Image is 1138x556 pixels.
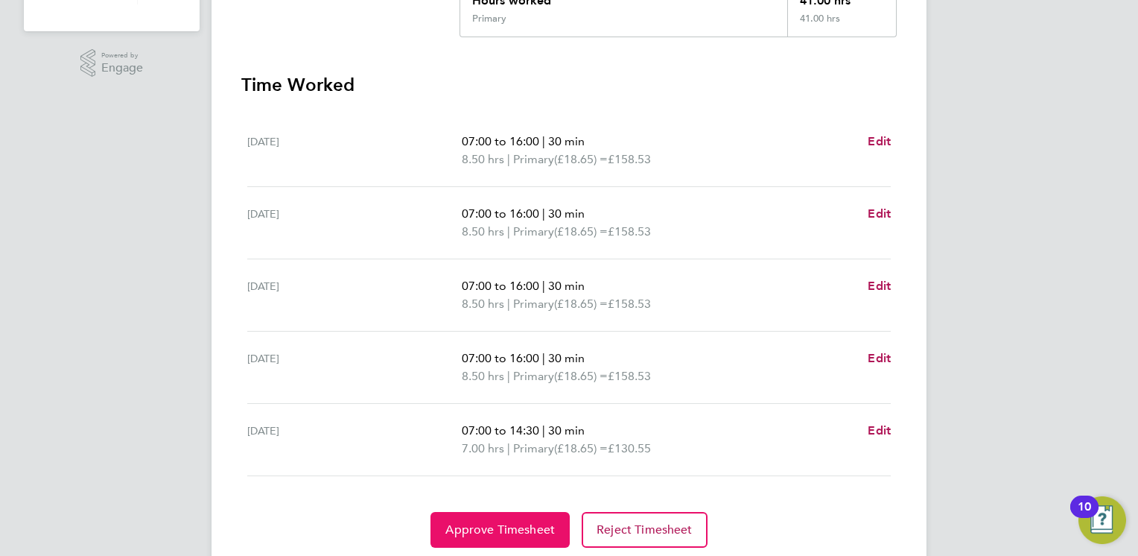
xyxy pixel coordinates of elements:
[247,205,462,241] div: [DATE]
[868,350,891,367] a: Edit
[548,279,585,293] span: 30 min
[241,73,897,97] h3: Time Worked
[608,441,651,455] span: £130.55
[868,205,891,223] a: Edit
[542,279,545,293] span: |
[247,350,462,385] div: [DATE]
[462,441,504,455] span: 7.00 hrs
[608,224,651,238] span: £158.53
[513,367,554,385] span: Primary
[608,152,651,166] span: £158.53
[507,224,510,238] span: |
[868,423,891,437] span: Edit
[462,369,504,383] span: 8.50 hrs
[247,277,462,313] div: [DATE]
[80,49,144,78] a: Powered byEngage
[597,522,693,537] span: Reject Timesheet
[868,133,891,151] a: Edit
[554,297,608,311] span: (£18.65) =
[548,206,585,221] span: 30 min
[608,297,651,311] span: £158.53
[868,206,891,221] span: Edit
[513,151,554,168] span: Primary
[101,49,143,62] span: Powered by
[868,134,891,148] span: Edit
[554,369,608,383] span: (£18.65) =
[554,441,608,455] span: (£18.65) =
[548,351,585,365] span: 30 min
[513,223,554,241] span: Primary
[1078,507,1091,526] div: 10
[554,152,608,166] span: (£18.65) =
[430,512,570,548] button: Approve Timesheet
[868,277,891,295] a: Edit
[462,206,539,221] span: 07:00 to 16:00
[542,134,545,148] span: |
[462,423,539,437] span: 07:00 to 14:30
[507,297,510,311] span: |
[101,62,143,75] span: Engage
[787,13,896,37] div: 41.00 hrs
[507,441,510,455] span: |
[1078,496,1126,544] button: Open Resource Center, 10 new notifications
[868,422,891,440] a: Edit
[513,295,554,313] span: Primary
[542,206,545,221] span: |
[868,279,891,293] span: Edit
[462,297,504,311] span: 8.50 hrs
[548,134,585,148] span: 30 min
[513,440,554,458] span: Primary
[462,351,539,365] span: 07:00 to 16:00
[462,224,504,238] span: 8.50 hrs
[554,224,608,238] span: (£18.65) =
[868,351,891,365] span: Edit
[507,369,510,383] span: |
[472,13,506,25] div: Primary
[542,423,545,437] span: |
[608,369,651,383] span: £158.53
[507,152,510,166] span: |
[462,152,504,166] span: 8.50 hrs
[542,351,545,365] span: |
[462,134,539,148] span: 07:00 to 16:00
[582,512,708,548] button: Reject Timesheet
[445,522,555,537] span: Approve Timesheet
[462,279,539,293] span: 07:00 to 16:00
[247,133,462,168] div: [DATE]
[247,422,462,458] div: [DATE]
[548,423,585,437] span: 30 min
